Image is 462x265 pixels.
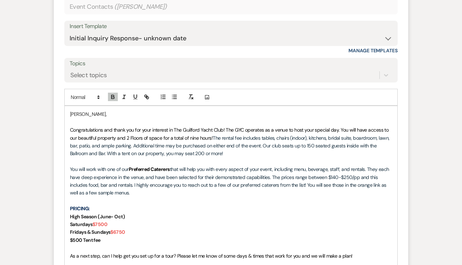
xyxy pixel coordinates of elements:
p: [PERSON_NAME], [70,110,392,118]
label: Topics [70,59,392,69]
span: ( [PERSON_NAME] ) [114,2,167,12]
strong: $7500 [92,221,107,227]
span: The rental fee includes tables, chairs (indoor), kitchens, bridal suite, boardroom, lawn, bar, pa... [70,135,391,157]
strong: $6750 [110,229,125,235]
span: Congratulations and thank you for your interest in The Guilford Yacht Club! The GYC operates as a... [70,127,390,141]
strong: $500 Tent fee [70,237,101,243]
strong: Saturdays [70,221,92,227]
div: Select topics [70,71,107,80]
span: You will work with one of our [70,166,129,172]
span: that will help you with every aspect of your event, including menu, beverage, staff, and rentals.... [70,166,390,196]
strong: High Season (June- Oct) [70,213,125,220]
a: Manage Templates [348,47,398,54]
div: Insert Template [70,21,392,32]
strong: Fridays & Sundays [70,229,110,235]
span: As a next step, can I help get you set up for a tour? Please let me know of some days & times tha... [70,253,353,259]
strong: Preferred Caterers [129,166,170,172]
strong: PRICING: [70,205,90,212]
